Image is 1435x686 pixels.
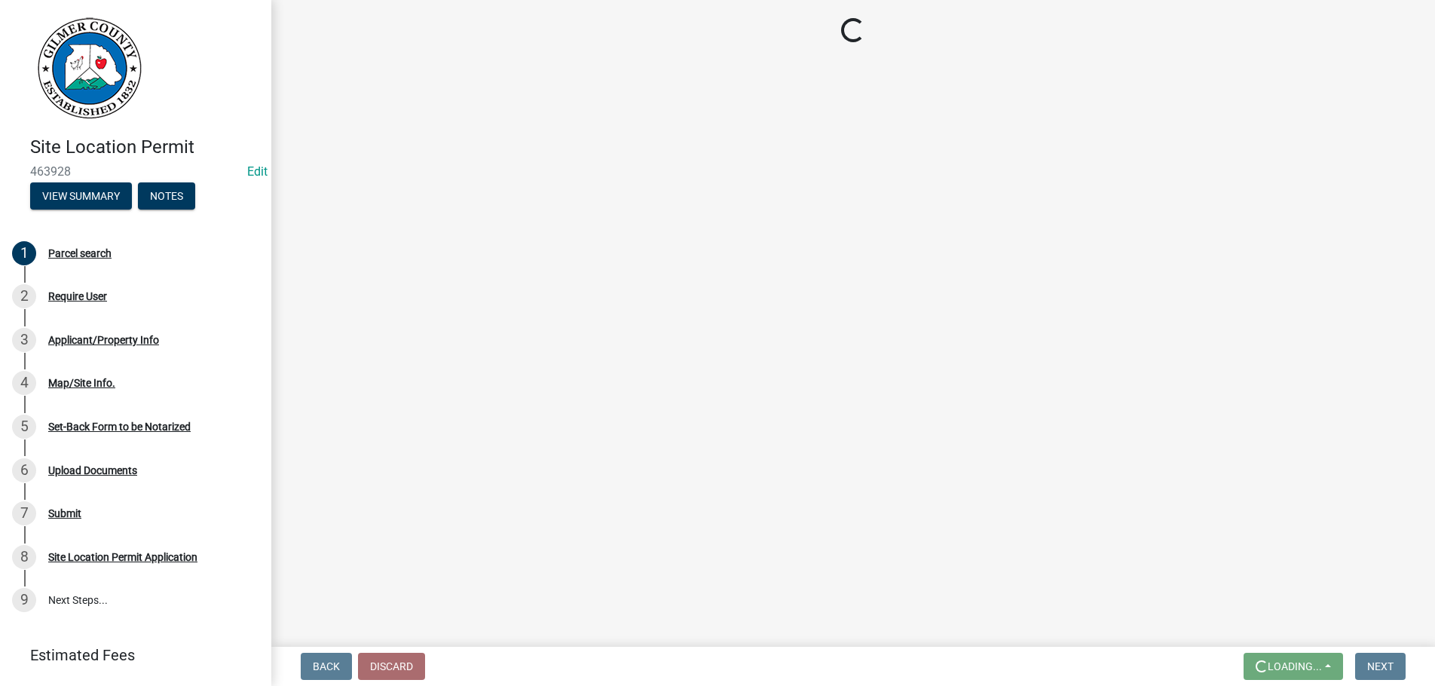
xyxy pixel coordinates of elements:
[12,545,36,569] div: 8
[1244,653,1343,680] button: Loading...
[301,653,352,680] button: Back
[30,164,241,179] span: 463928
[48,335,159,345] div: Applicant/Property Info
[48,378,115,388] div: Map/Site Info.
[12,640,247,670] a: Estimated Fees
[30,136,259,158] h4: Site Location Permit
[138,191,195,203] wm-modal-confirm: Notes
[30,191,132,203] wm-modal-confirm: Summary
[30,16,143,121] img: Gilmer County, Georgia
[12,458,36,482] div: 6
[30,182,132,210] button: View Summary
[247,164,268,179] wm-modal-confirm: Edit Application Number
[1355,653,1406,680] button: Next
[48,508,81,519] div: Submit
[247,164,268,179] a: Edit
[48,248,112,259] div: Parcel search
[48,465,137,476] div: Upload Documents
[12,328,36,352] div: 3
[313,660,340,672] span: Back
[138,182,195,210] button: Notes
[1367,660,1394,672] span: Next
[12,371,36,395] div: 4
[12,588,36,612] div: 9
[12,501,36,525] div: 7
[48,291,107,302] div: Require User
[48,421,191,432] div: Set-Back Form to be Notarized
[12,415,36,439] div: 5
[1268,660,1322,672] span: Loading...
[358,653,425,680] button: Discard
[12,241,36,265] div: 1
[12,284,36,308] div: 2
[48,552,197,562] div: Site Location Permit Application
